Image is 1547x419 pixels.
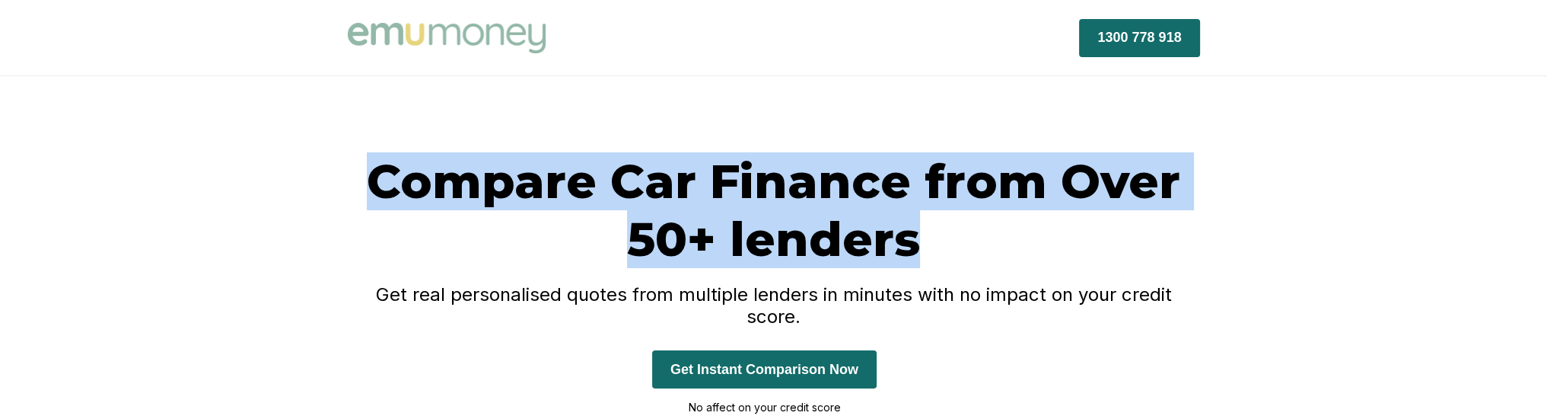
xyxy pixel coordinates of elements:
[348,23,546,53] img: Emu Money logo
[1079,19,1199,57] button: 1300 778 918
[652,361,877,377] a: Get Instant Comparison Now
[348,152,1200,268] h1: Compare Car Finance from Over 50+ lenders
[652,396,877,419] p: No affect on your credit score
[1079,29,1199,45] a: 1300 778 918
[348,283,1200,328] h4: Get real personalised quotes from multiple lenders in minutes with no impact on your credit score.
[652,350,877,389] button: Get Instant Comparison Now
